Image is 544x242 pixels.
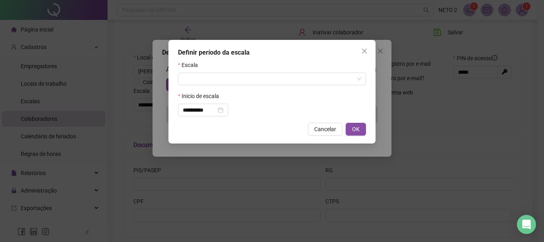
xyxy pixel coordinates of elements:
button: Close [358,45,371,57]
button: Cancelar [308,123,342,136]
div: Definir período da escala [178,48,366,57]
button: OK [346,123,366,136]
label: Escala [178,61,203,69]
span: OK [352,125,360,134]
span: Cancelar [314,125,336,134]
label: Inicio de escala [178,92,224,100]
span: close [361,48,368,54]
div: Open Intercom Messenger [517,215,536,234]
